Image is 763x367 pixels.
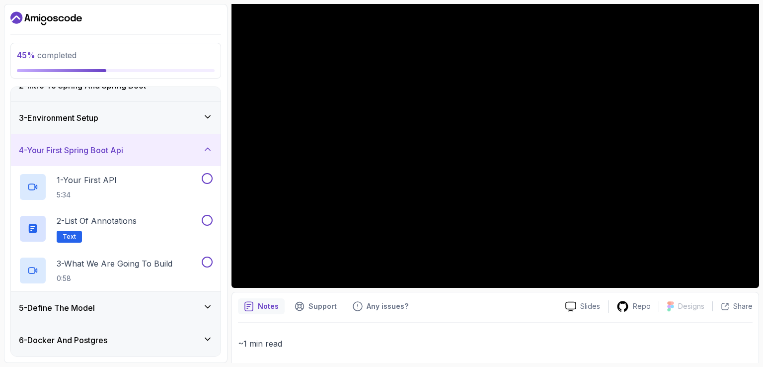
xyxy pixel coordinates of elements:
p: Repo [633,301,651,311]
p: 2 - List of Annotations [57,215,137,227]
p: Notes [258,301,279,311]
button: 3-Environment Setup [11,102,221,134]
span: completed [17,50,76,60]
button: Feedback button [347,298,414,314]
button: 5-Define The Model [11,292,221,324]
button: 1-Your First API5:34 [19,173,213,201]
button: notes button [238,298,285,314]
span: 45 % [17,50,35,60]
button: 2-List of AnnotationsText [19,215,213,243]
button: 4-Your First Spring Boot Api [11,134,221,166]
button: 6-Docker And Postgres [11,324,221,356]
p: Slides [580,301,600,311]
p: ~1 min read [238,337,753,351]
p: 5:34 [57,190,117,200]
p: Share [733,301,753,311]
h3: 5 - Define The Model [19,302,95,314]
button: Share [712,301,753,311]
button: 3-What We Are Going To Build0:58 [19,257,213,284]
h3: 6 - Docker And Postgres [19,334,107,346]
button: Support button [289,298,343,314]
a: Repo [609,300,659,313]
p: Support [308,301,337,311]
p: 3 - What We Are Going To Build [57,258,172,270]
h3: 4 - Your First Spring Boot Api [19,144,123,156]
p: Any issues? [367,301,408,311]
a: Slides [557,301,608,312]
p: 0:58 [57,274,172,283]
span: Text [63,233,76,241]
p: Designs [678,301,704,311]
p: 1 - Your First API [57,174,117,186]
a: Dashboard [10,10,82,26]
h3: 3 - Environment Setup [19,112,98,124]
